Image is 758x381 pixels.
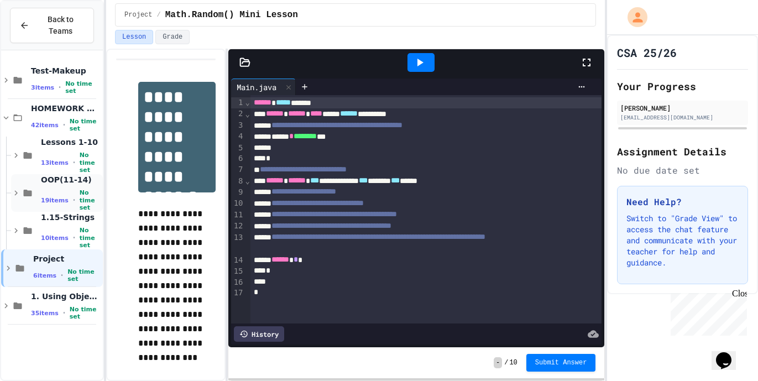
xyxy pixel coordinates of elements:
[231,187,245,198] div: 9
[231,176,245,187] div: 8
[231,255,245,266] div: 14
[61,271,63,280] span: •
[31,84,54,91] span: 3 items
[616,4,650,30] div: My Account
[231,97,245,108] div: 1
[31,66,101,76] span: Test-Makeup
[231,108,245,119] div: 2
[31,122,59,129] span: 42 items
[73,196,75,205] span: •
[31,291,101,301] span: 1. Using Objects and Methods
[231,210,245,221] div: 11
[666,289,747,336] iframe: chat widget
[33,254,101,264] span: Project
[41,212,101,222] span: 1.15-Strings
[526,354,596,372] button: Submit Answer
[31,310,59,317] span: 35 items
[504,358,508,367] span: /
[231,288,245,299] div: 17
[41,137,101,147] span: Lessons 1-10
[36,14,85,37] span: Back to Teams
[626,195,739,208] h3: Need Help?
[59,83,61,92] span: •
[245,98,250,107] span: Fold line
[231,221,245,232] div: 12
[67,268,101,283] span: No time set
[115,30,153,44] button: Lesson
[620,113,745,122] div: [EMAIL_ADDRESS][DOMAIN_NAME]
[80,227,101,249] span: No time set
[80,189,101,211] span: No time set
[10,8,94,43] button: Back to Teams
[245,109,250,118] span: Fold line
[231,120,245,131] div: 3
[31,103,101,113] span: HOMEWORK UNIT 1
[124,11,152,19] span: Project
[617,45,677,60] h1: CSA 25/26
[234,326,284,342] div: History
[231,153,245,164] div: 6
[155,30,190,44] button: Grade
[617,79,748,94] h2: Your Progress
[231,277,245,288] div: 16
[157,11,161,19] span: /
[617,164,748,177] div: No due date set
[33,272,56,279] span: 6 items
[494,357,502,368] span: -
[73,233,75,242] span: •
[626,213,739,268] p: Switch to "Grade View" to access the chat feature and communicate with your teacher for help and ...
[231,266,245,277] div: 15
[231,198,245,209] div: 10
[712,337,747,370] iframe: chat widget
[41,234,69,242] span: 10 items
[509,358,517,367] span: 10
[41,159,69,166] span: 13 items
[70,118,101,132] span: No time set
[231,131,245,142] div: 4
[165,8,298,22] span: Math.Random() Mini Lesson
[231,232,245,255] div: 13
[231,81,282,93] div: Main.java
[41,175,101,185] span: OOP(11-14)
[535,358,587,367] span: Submit Answer
[63,309,65,317] span: •
[70,306,101,320] span: No time set
[231,164,245,175] div: 7
[231,79,296,95] div: Main.java
[231,143,245,154] div: 5
[65,80,101,95] span: No time set
[73,158,75,167] span: •
[41,197,69,204] span: 19 items
[4,4,76,70] div: Chat with us now!Close
[620,103,745,113] div: [PERSON_NAME]
[245,176,250,185] span: Fold line
[617,144,748,159] h2: Assignment Details
[63,121,65,129] span: •
[80,152,101,174] span: No time set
